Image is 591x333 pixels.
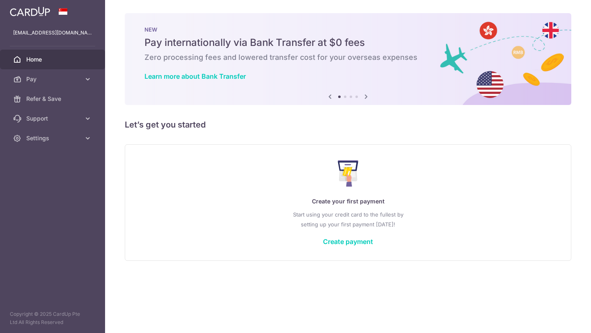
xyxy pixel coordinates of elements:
span: Home [26,55,80,64]
span: Support [26,114,80,123]
img: Bank transfer banner [125,13,571,105]
p: NEW [144,26,552,33]
p: Start using your credit card to the fullest by setting up your first payment [DATE]! [142,210,554,229]
img: CardUp [10,7,50,16]
h5: Let’s get you started [125,118,571,131]
span: Refer & Save [26,95,80,103]
span: Settings [26,134,80,142]
p: Create your first payment [142,196,554,206]
a: Create payment [323,237,373,246]
p: [EMAIL_ADDRESS][DOMAIN_NAME] [13,29,92,37]
a: Learn more about Bank Transfer [144,72,246,80]
img: Make Payment [338,160,359,187]
h5: Pay internationally via Bank Transfer at $0 fees [144,36,552,49]
span: Pay [26,75,80,83]
h6: Zero processing fees and lowered transfer cost for your overseas expenses [144,52,552,62]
